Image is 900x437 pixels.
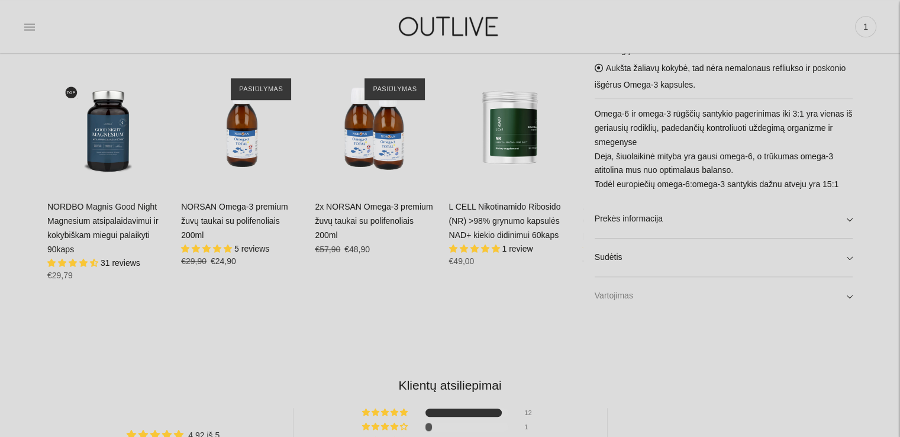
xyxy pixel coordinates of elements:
[181,202,288,240] a: NORSAN Omega-3 premium žuvų taukai su polifenoliais 200ml
[47,271,73,280] span: €29,79
[57,377,843,394] h2: Klientų atsiliepimai
[595,277,853,315] a: Vartojimas
[449,66,570,188] a: L CELL Nikotinamido Ribosido (NR) >98% grynumo kapsulės NAD+ kiekio didinimui 60kaps
[181,256,207,266] s: €29,90
[595,107,853,192] p: Omega-6 ir omega-3 rūgščių santykio pagerinimas iki 3:1 yra vienas iš geriausių rodiklių, padedan...
[47,202,159,254] a: NORDBO Magnis Good Night Magnesium atsipalaidavimui ir kokybiškam miegui palaikyti 90kaps
[47,258,101,268] span: 4.71 stars
[101,258,140,268] span: 31 reviews
[315,202,433,240] a: 2x NORSAN Omega-3 premium žuvų taukai su polifenoliais 200ml
[362,423,409,431] div: 8% (1) reviews with 4 star rating
[211,256,236,266] span: €24,90
[315,66,437,188] a: 2x NORSAN Omega-3 premium žuvų taukai su polifenoliais 200ml
[234,244,269,253] span: 5 reviews
[449,256,474,266] span: €49,00
[524,423,538,431] div: 1
[376,6,524,47] img: OUTLIVE
[362,409,409,417] div: 92% (12) reviews with 5 star rating
[181,244,234,253] span: 5.00 stars
[449,202,560,240] a: L CELL Nikotinamido Ribosido (NR) >98% grynumo kapsulės NAD+ kiekio didinimui 60kaps
[595,200,853,238] a: Prekės informacija
[502,244,533,253] span: 1 review
[595,239,853,277] a: Sudėtis
[857,18,874,35] span: 1
[449,244,502,253] span: 5.00 stars
[524,409,538,417] div: 12
[315,245,340,254] s: €57,90
[344,245,370,254] span: €48,90
[181,66,303,188] a: NORSAN Omega-3 premium žuvų taukai su polifenoliais 200ml
[47,66,169,188] a: NORDBO Magnis Good Night Magnesium atsipalaidavimui ir kokybiškam miegui palaikyti 90kaps
[855,14,876,40] a: 1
